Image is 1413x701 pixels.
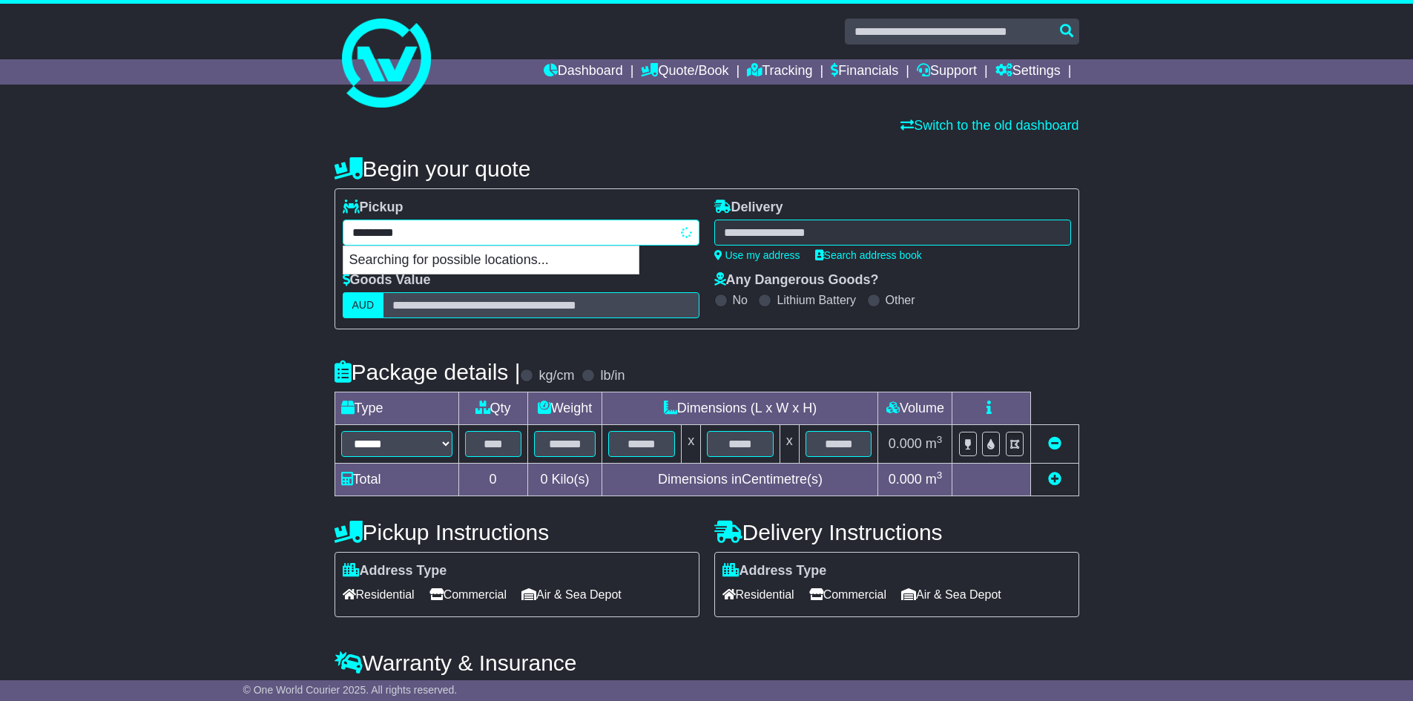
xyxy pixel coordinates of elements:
a: Quote/Book [641,59,728,85]
span: 0 [540,472,547,487]
td: 0 [458,464,527,496]
a: Support [917,59,977,85]
span: Air & Sea Depot [901,583,1001,606]
td: x [682,425,701,464]
span: 0.000 [889,436,922,451]
span: m [926,472,943,487]
label: lb/in [600,368,625,384]
a: Remove this item [1048,436,1061,451]
span: 0.000 [889,472,922,487]
span: Residential [722,583,794,606]
a: Add new item [1048,472,1061,487]
td: Volume [878,392,952,425]
span: m [926,436,943,451]
a: Search address book [815,249,922,261]
td: Dimensions (L x W x H) [602,392,878,425]
h4: Pickup Instructions [335,520,699,544]
label: AUD [343,292,384,318]
a: Financials [831,59,898,85]
p: Searching for possible locations... [343,246,639,274]
sup: 3 [937,470,943,481]
h4: Package details | [335,360,521,384]
label: Any Dangerous Goods? [714,272,879,289]
label: kg/cm [538,368,574,384]
typeahead: Please provide city [343,220,699,246]
td: Qty [458,392,527,425]
label: Delivery [714,200,783,216]
label: No [733,293,748,307]
label: Pickup [343,200,404,216]
a: Switch to the old dashboard [900,118,1078,133]
div: Domain Overview [56,88,133,97]
sup: 3 [937,434,943,445]
div: Keywords by Traffic [164,88,250,97]
td: Weight [527,392,602,425]
label: Goods Value [343,272,431,289]
span: Commercial [429,583,507,606]
div: Domain: [DOMAIN_NAME] [39,39,163,50]
h4: Delivery Instructions [714,520,1079,544]
img: website_grey.svg [24,39,36,50]
label: Address Type [722,563,827,579]
span: © One World Courier 2025. All rights reserved. [243,684,458,696]
a: Dashboard [544,59,623,85]
label: Lithium Battery [777,293,856,307]
a: Tracking [747,59,812,85]
td: Total [335,464,458,496]
td: x [780,425,799,464]
img: tab_keywords_by_traffic_grey.svg [148,86,159,98]
span: Residential [343,583,415,606]
label: Address Type [343,563,447,579]
h4: Begin your quote [335,157,1079,181]
a: Use my address [714,249,800,261]
h4: Warranty & Insurance [335,651,1079,675]
a: Settings [995,59,1061,85]
img: logo_orange.svg [24,24,36,36]
td: Dimensions in Centimetre(s) [602,464,878,496]
span: Commercial [809,583,886,606]
td: Type [335,392,458,425]
span: Air & Sea Depot [521,583,622,606]
img: tab_domain_overview_orange.svg [40,86,52,98]
td: Kilo(s) [527,464,602,496]
div: v 4.0.25 [42,24,73,36]
label: Other [886,293,915,307]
